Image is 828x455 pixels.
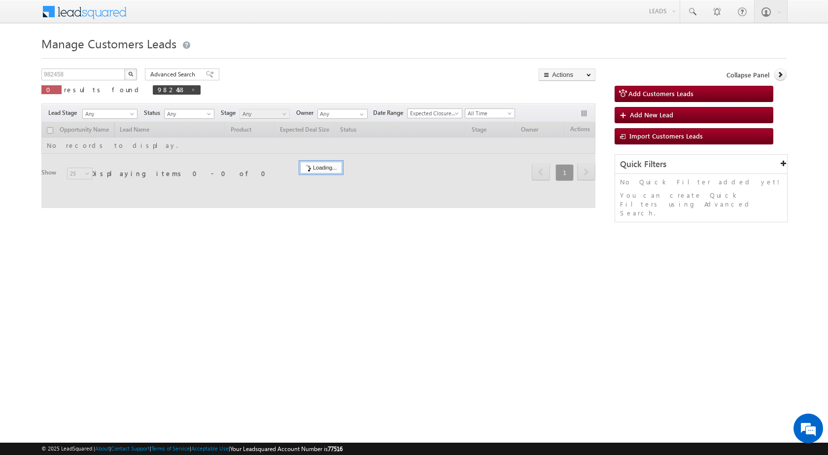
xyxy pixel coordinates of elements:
[41,444,343,454] span: © 2025 LeadSquared | | | | |
[158,85,186,94] span: 982458
[726,70,769,79] span: Collapse Panel
[317,109,368,119] input: Type to Search
[300,162,342,174] div: Loading...
[407,108,462,118] a: Expected Closure Date
[83,109,134,118] span: Any
[465,108,515,118] a: All Time
[240,109,287,118] span: Any
[46,85,57,94] span: 0
[48,108,81,117] span: Lead Stage
[328,445,343,453] span: 77516
[144,108,164,117] span: Status
[465,109,512,118] span: All Time
[165,109,211,118] span: Any
[296,108,317,117] span: Owner
[354,109,367,119] a: Show All Items
[630,110,673,119] span: Add New Lead
[628,89,693,98] span: Add Customers Leads
[191,445,229,452] a: Acceptable Use
[221,108,240,117] span: Stage
[615,155,787,174] div: Quick Filters
[82,109,138,119] a: Any
[64,85,142,94] span: results found
[164,109,214,119] a: Any
[620,177,782,186] p: No Quick Filter added yet!
[150,70,198,79] span: Advanced Search
[620,191,782,217] p: You can create Quick Filters using Advanced Search.
[539,69,595,81] button: Actions
[408,109,459,118] span: Expected Closure Date
[128,71,133,76] img: Search
[230,445,343,453] span: Your Leadsquared Account Number is
[111,445,150,452] a: Contact Support
[240,109,290,119] a: Any
[373,108,407,117] span: Date Range
[151,445,190,452] a: Terms of Service
[629,132,703,140] span: Import Customers Leads
[41,35,176,51] span: Manage Customers Leads
[95,445,109,452] a: About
